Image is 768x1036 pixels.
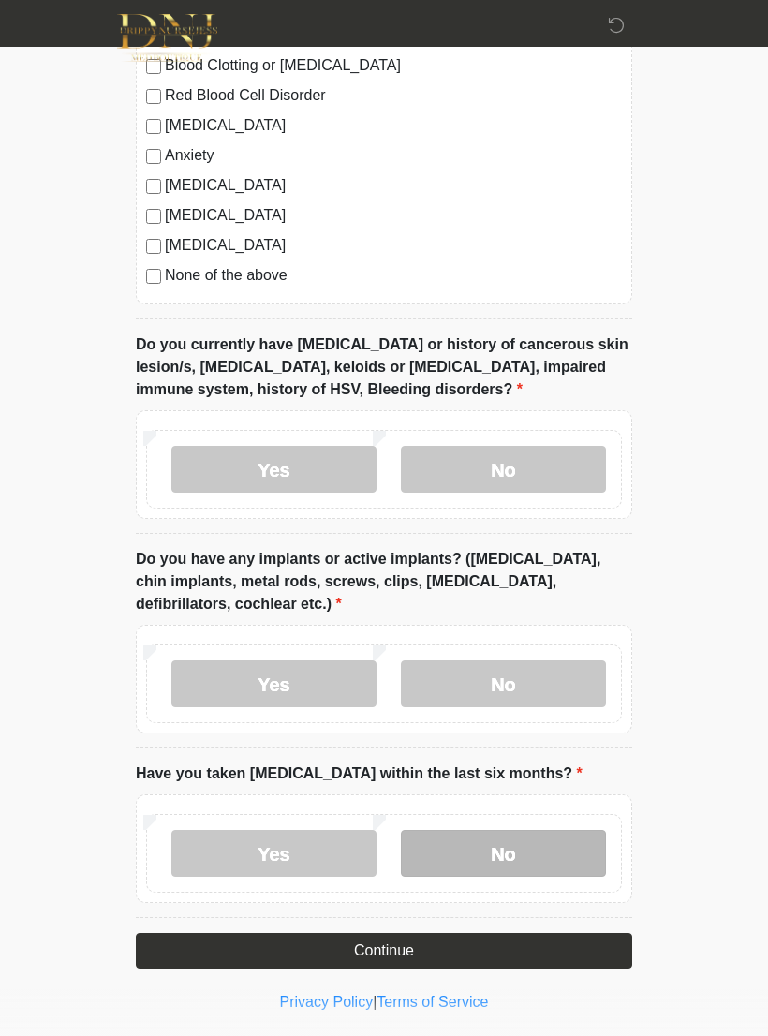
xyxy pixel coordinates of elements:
label: [MEDICAL_DATA] [165,114,622,137]
label: Anxiety [165,144,622,167]
label: Red Blood Cell Disorder [165,84,622,107]
label: Do you have any implants or active implants? ([MEDICAL_DATA], chin implants, metal rods, screws, ... [136,548,632,615]
label: Yes [171,446,377,493]
label: [MEDICAL_DATA] [165,234,622,257]
label: [MEDICAL_DATA] [165,174,622,197]
label: None of the above [165,264,622,287]
a: | [373,994,377,1010]
a: Privacy Policy [280,994,374,1010]
input: [MEDICAL_DATA] [146,119,161,134]
label: Yes [171,660,377,707]
input: [MEDICAL_DATA] [146,179,161,194]
label: No [401,446,606,493]
img: DNJ Med Boutique Logo [117,14,217,62]
button: Continue [136,933,632,969]
label: Yes [171,830,377,877]
input: [MEDICAL_DATA] [146,239,161,254]
input: None of the above [146,269,161,284]
a: Terms of Service [377,994,488,1010]
label: No [401,830,606,877]
label: Have you taken [MEDICAL_DATA] within the last six months? [136,762,583,785]
input: [MEDICAL_DATA] [146,209,161,224]
input: Anxiety [146,149,161,164]
label: Do you currently have [MEDICAL_DATA] or history of cancerous skin lesion/s, [MEDICAL_DATA], keloi... [136,333,632,401]
input: Red Blood Cell Disorder [146,89,161,104]
label: [MEDICAL_DATA] [165,204,622,227]
label: No [401,660,606,707]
